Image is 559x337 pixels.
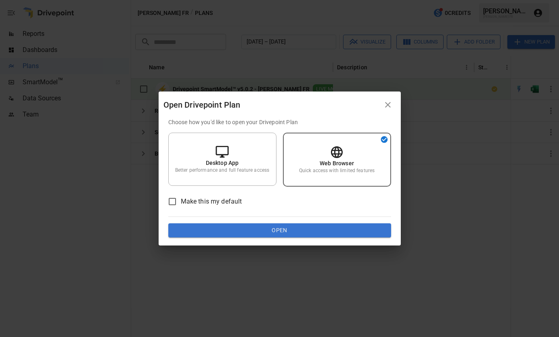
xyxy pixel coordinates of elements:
div: Open Drivepoint Plan [163,98,380,111]
button: Open [168,223,391,238]
p: Web Browser [320,159,354,167]
p: Quick access with limited features [299,167,375,174]
p: Desktop App [206,159,239,167]
span: Make this my default [181,197,242,206]
p: Better performance and full feature access [175,167,269,174]
p: Choose how you'd like to open your Drivepoint Plan [168,118,391,126]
